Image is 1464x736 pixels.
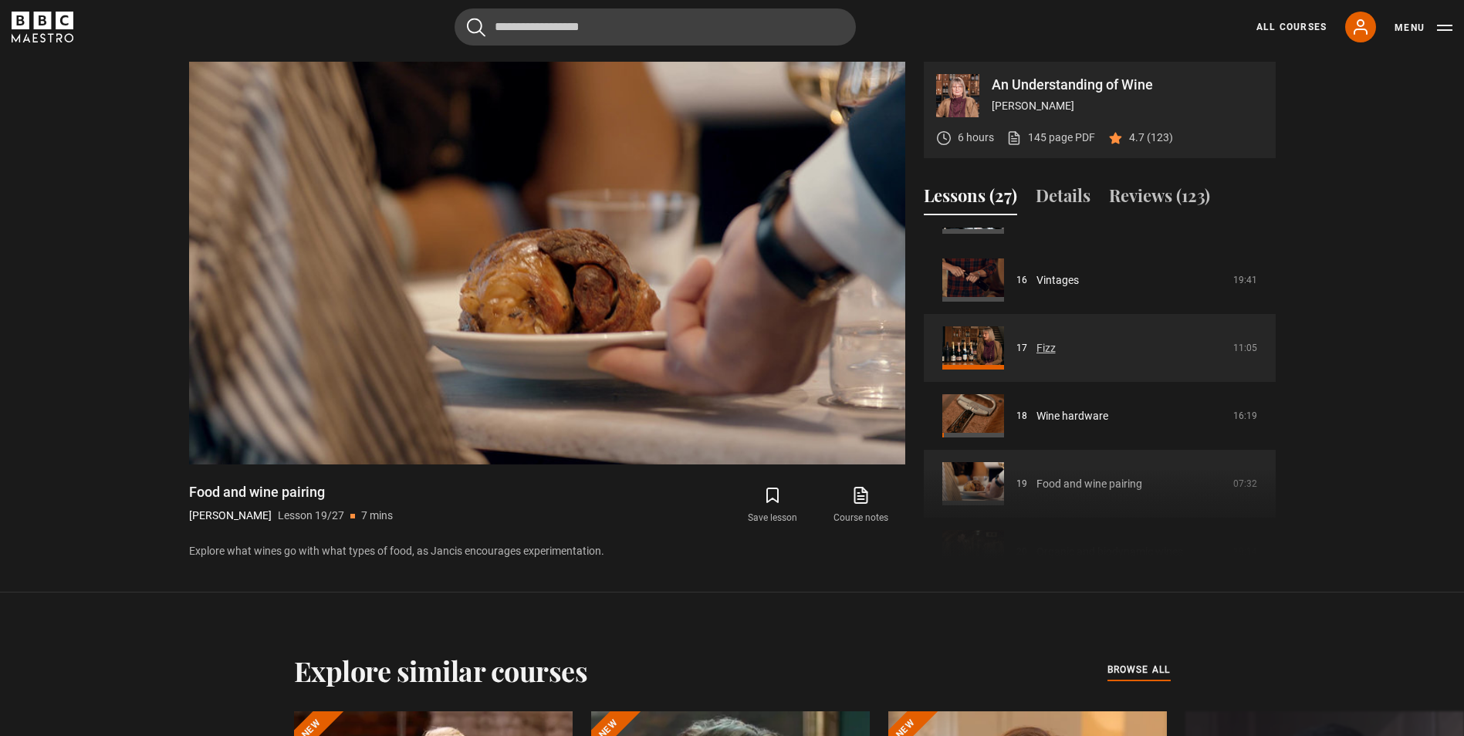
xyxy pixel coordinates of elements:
[278,508,344,524] p: Lesson 19/27
[1109,183,1210,215] button: Reviews (123)
[1036,272,1079,289] a: Vintages
[1036,340,1056,356] a: Fizz
[467,18,485,37] button: Submit the search query
[729,483,817,528] button: Save lesson
[1036,183,1090,215] button: Details
[189,543,905,559] p: Explore what wines go with what types of food, as Jancis encourages experimentation.
[294,654,588,687] h2: Explore similar courses
[1256,20,1327,34] a: All Courses
[189,483,393,501] h1: Food and wine pairing
[1036,408,1108,424] a: Wine hardware
[992,78,1263,92] p: An Understanding of Wine
[1006,130,1095,146] a: 145 page PDF
[1129,130,1173,146] p: 4.7 (123)
[189,508,272,524] p: [PERSON_NAME]
[189,62,905,464] video-js: Video Player
[455,8,856,46] input: Search
[361,508,393,524] p: 7 mins
[12,12,73,42] svg: BBC Maestro
[1395,20,1452,35] button: Toggle navigation
[1107,662,1171,679] a: browse all
[1107,662,1171,677] span: browse all
[958,130,994,146] p: 6 hours
[924,183,1017,215] button: Lessons (27)
[817,483,904,528] a: Course notes
[992,98,1263,114] p: [PERSON_NAME]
